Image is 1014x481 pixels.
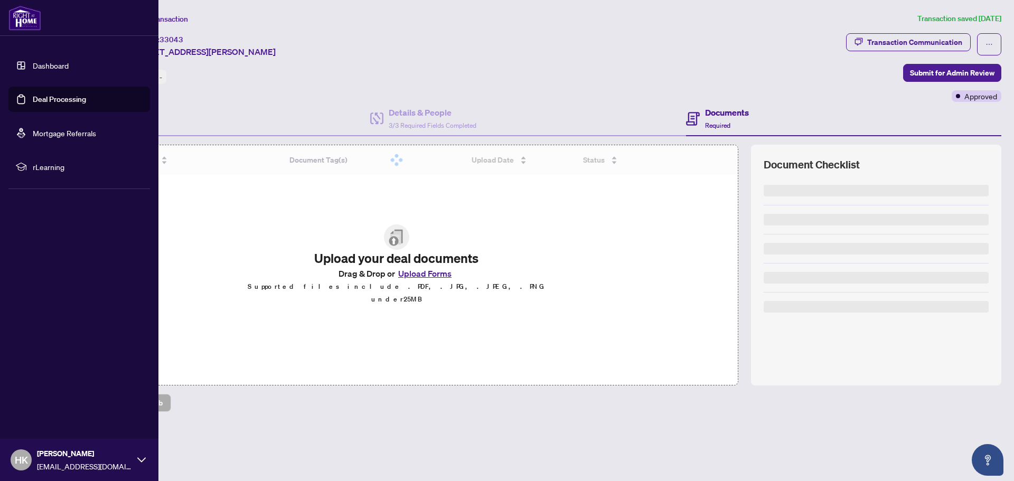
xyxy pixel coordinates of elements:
[159,35,183,44] span: 33043
[846,33,971,51] button: Transaction Communication
[910,64,994,81] span: Submit for Admin Review
[33,61,69,70] a: Dashboard
[131,45,276,58] span: [STREET_ADDRESS][PERSON_NAME]
[37,460,132,472] span: [EMAIL_ADDRESS][DOMAIN_NAME]
[389,121,476,129] span: 3/3 Required Fields Completed
[339,267,455,280] span: Drag & Drop or
[159,72,162,82] span: -
[247,250,546,267] h2: Upload your deal documents
[903,64,1001,82] button: Submit for Admin Review
[705,106,749,119] h4: Documents
[764,157,860,172] span: Document Checklist
[389,106,476,119] h4: Details & People
[972,444,1003,476] button: Open asap
[917,13,1001,25] article: Transaction saved [DATE]
[33,161,143,173] span: rLearning
[15,452,28,467] span: HK
[384,224,409,250] img: File Upload
[867,34,962,51] div: Transaction Communication
[247,280,546,306] p: Supported files include .PDF, .JPG, .JPEG, .PNG under 25 MB
[964,90,997,102] span: Approved
[239,216,555,314] span: File UploadUpload your deal documentsDrag & Drop orUpload FormsSupported files include .PDF, .JPG...
[33,95,86,104] a: Deal Processing
[705,121,730,129] span: Required
[37,448,132,459] span: [PERSON_NAME]
[8,5,41,31] img: logo
[985,41,993,48] span: ellipsis
[33,128,96,138] a: Mortgage Referrals
[395,267,455,280] button: Upload Forms
[132,14,188,24] span: View Transaction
